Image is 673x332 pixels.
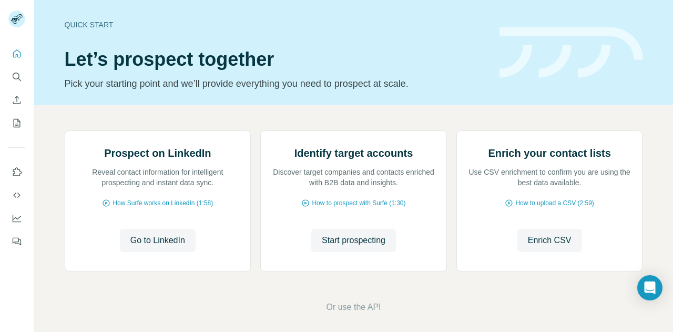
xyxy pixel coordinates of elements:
button: My lists [8,114,25,133]
button: Search [8,67,25,86]
div: Open Intercom Messenger [637,275,662,300]
button: Enrich CSV [517,229,582,252]
button: Use Surfe API [8,186,25,205]
img: banner [499,27,643,78]
h2: Identify target accounts [294,146,413,160]
p: Pick your starting point and we’ll provide everything you need to prospect at scale. [65,76,487,91]
button: Or use the API [326,301,381,314]
button: Go to LinkedIn [120,229,196,252]
span: Enrich CSV [528,234,572,247]
p: Use CSV enrichment to confirm you are using the best data available. [467,167,632,188]
span: Go to LinkedIn [130,234,185,247]
h1: Let’s prospect together [65,49,487,70]
button: Feedback [8,232,25,251]
button: Quick start [8,44,25,63]
p: Discover target companies and contacts enriched with B2B data and insights. [271,167,436,188]
button: Use Surfe on LinkedIn [8,163,25,182]
p: Reveal contact information for intelligent prospecting and instant data sync. [76,167,240,188]
button: Dashboard [8,209,25,228]
span: Start prospecting [322,234,385,247]
span: How Surfe works on LinkedIn (1:58) [113,198,213,208]
span: How to upload a CSV (2:59) [515,198,594,208]
button: Enrich CSV [8,90,25,109]
h2: Prospect on LinkedIn [104,146,211,160]
button: Start prospecting [311,229,396,252]
span: How to prospect with Surfe (1:30) [312,198,405,208]
div: Quick start [65,19,487,30]
h2: Enrich your contact lists [488,146,610,160]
